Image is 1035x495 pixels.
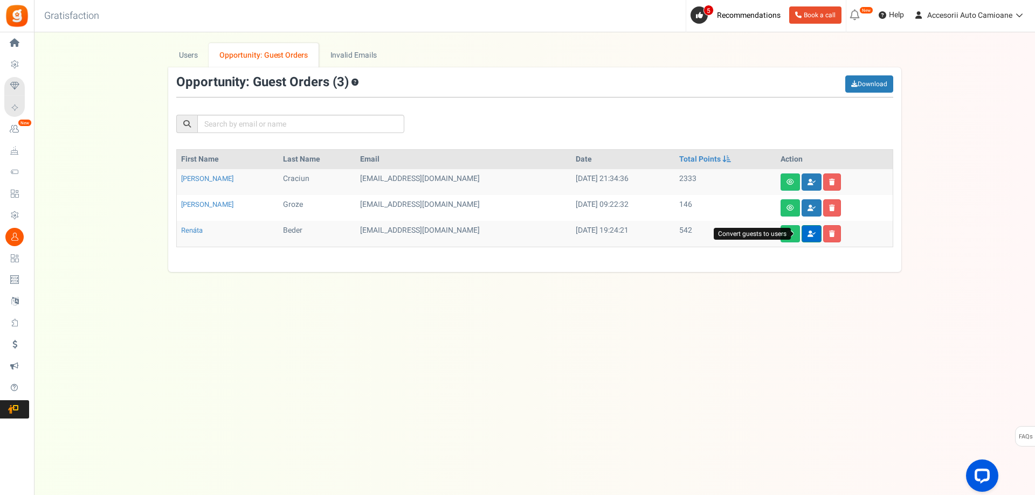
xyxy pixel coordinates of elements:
[714,228,791,240] div: Convert guests to users
[337,73,344,92] span: 3
[571,195,675,221] td: [DATE] 09:22:32
[356,150,571,169] th: Email
[176,75,358,89] h3: Opportunity: Guest Orders ( )
[675,169,776,195] td: 2333
[18,119,32,127] em: New
[571,169,675,195] td: [DATE] 21:34:36
[5,4,29,28] img: Gratisfaction
[675,221,776,247] td: 542
[703,5,714,16] span: 5
[859,6,873,14] em: New
[279,150,356,169] th: Last Name
[279,169,356,195] td: Craciun
[356,221,571,247] td: [EMAIL_ADDRESS][DOMAIN_NAME]
[776,150,892,169] th: Action
[571,221,675,247] td: [DATE] 19:24:21
[279,221,356,247] td: Beder
[177,150,279,169] th: First Name
[845,75,893,93] a: Download
[209,43,319,67] a: Opportunity: Guest Orders
[571,150,675,169] th: Date
[823,225,841,242] a: Delete user
[789,6,841,24] a: Book a call
[181,173,233,184] a: [PERSON_NAME]
[717,10,781,21] span: Recommendations
[319,43,388,67] a: Invalid Emails
[675,195,776,221] td: 146
[279,195,356,221] td: Groze
[356,169,571,195] td: [EMAIL_ADDRESS][DOMAIN_NAME]
[679,154,731,165] a: Total Points
[691,6,785,24] a: 5 Recommendations
[32,5,111,27] h3: Gratisfaction
[351,79,358,86] span: Customers who have shopped as a Guest (without creating an account) in your store. This is an opp...
[4,120,29,138] a: New
[874,6,908,24] a: Help
[927,10,1012,21] span: Accesorii Auto Camioane
[181,199,233,210] a: [PERSON_NAME]
[181,225,203,235] a: Renáta
[168,43,209,67] a: Users
[356,195,571,221] td: [EMAIL_ADDRESS][DOMAIN_NAME]
[886,10,904,20] span: Help
[197,115,404,133] input: Search by email or name
[1018,427,1033,447] span: FAQs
